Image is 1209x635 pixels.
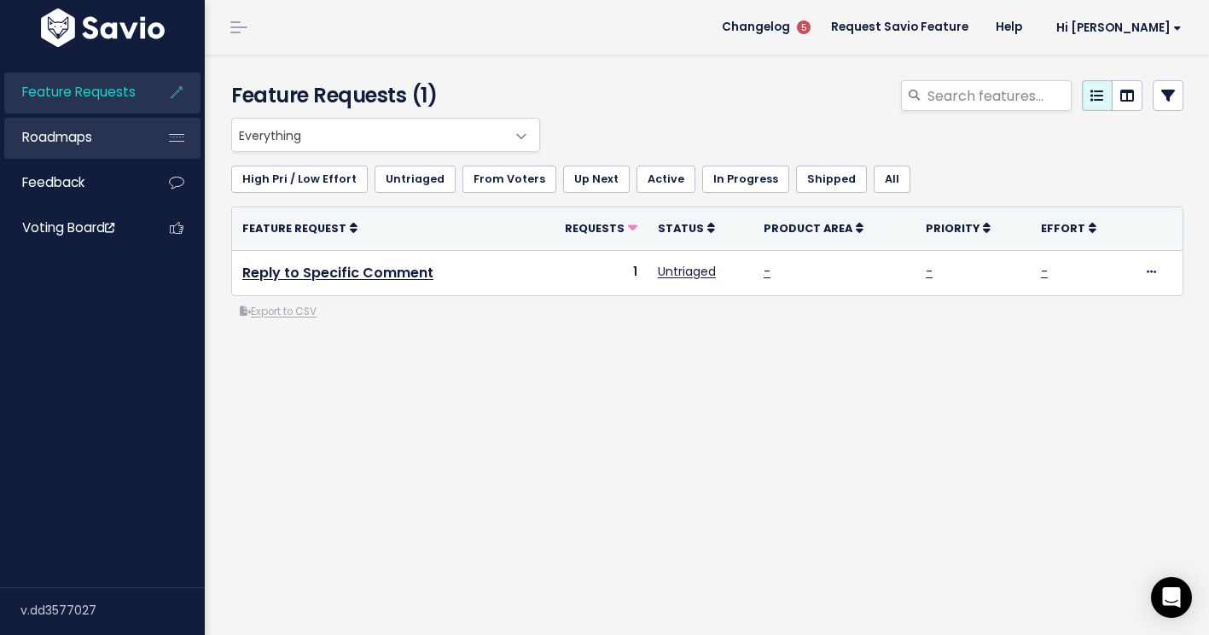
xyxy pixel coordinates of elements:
input: Search features... [926,80,1072,111]
span: Everything [231,118,540,152]
span: Voting Board [22,218,114,236]
a: Requests [565,219,637,236]
span: Everything [232,119,505,151]
span: Feature Request [242,221,346,236]
a: Priority [926,219,991,236]
a: Untriaged [658,263,716,280]
span: Requests [565,221,625,236]
a: Product Area [764,219,863,236]
a: Request Savio Feature [817,15,982,40]
span: Status [658,221,704,236]
a: Help [982,15,1036,40]
span: 5 [797,20,811,34]
td: 1 [522,250,648,295]
a: Reply to Specific Comment [242,263,433,283]
a: High Pri / Low Effort [231,166,368,193]
span: Changelog [722,21,790,33]
a: - [1041,263,1048,280]
a: Feedback [4,163,142,202]
a: Shipped [796,166,867,193]
a: Feature Request [242,219,357,236]
span: Feedback [22,173,84,191]
span: Priority [926,221,979,236]
a: In Progress [702,166,789,193]
a: Feature Requests [4,73,142,112]
a: Roadmaps [4,118,142,157]
a: Hi [PERSON_NAME] [1036,15,1195,41]
div: v.dd3577027 [20,588,205,632]
a: Voting Board [4,208,142,248]
span: Roadmaps [22,128,92,146]
span: Effort [1041,221,1085,236]
span: Feature Requests [22,83,136,101]
a: Active [636,166,695,193]
span: Product Area [764,221,852,236]
a: Status [658,219,715,236]
a: Untriaged [375,166,456,193]
a: Up Next [563,166,630,193]
a: - [926,263,933,280]
h4: Feature Requests (1) [231,80,532,111]
a: All [874,166,910,193]
a: - [764,263,770,280]
ul: Filter feature requests [231,166,1183,193]
a: Effort [1041,219,1096,236]
a: From Voters [462,166,556,193]
div: Open Intercom Messenger [1151,577,1192,618]
span: Hi [PERSON_NAME] [1056,21,1182,34]
img: logo-white.9d6f32f41409.svg [37,9,169,47]
a: Export to CSV [240,305,317,318]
